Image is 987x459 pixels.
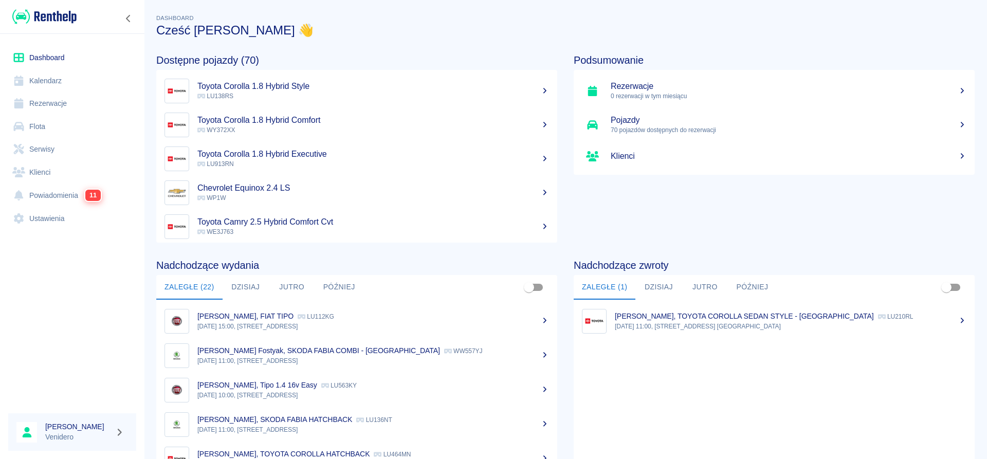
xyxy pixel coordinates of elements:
[298,313,334,320] p: LU112KG
[167,346,187,365] img: Image
[611,115,966,125] h5: Pojazdy
[156,304,557,338] a: Image[PERSON_NAME], FIAT TIPO LU112KG[DATE] 15:00, [STREET_ADDRESS]
[574,108,975,142] a: Pojazdy70 pojazdów dostępnych do rezerwacji
[167,115,187,135] img: Image
[167,311,187,331] img: Image
[937,278,956,297] span: Pokaż przypisane tylko do mnie
[156,407,557,442] a: Image[PERSON_NAME], SKODA FABIA HATCHBACK LU136NT[DATE] 11:00, [STREET_ADDRESS]
[574,259,975,271] h4: Nadchodzące zwroty
[519,278,539,297] span: Pokaż przypisane tylko do mnie
[574,74,975,108] a: Rezerwacje0 rezerwacji w tym miesiącu
[156,210,557,244] a: ImageToyota Camry 2.5 Hybrid Comfort Cvt WE3J763
[611,91,966,101] p: 0 rezerwacji w tym miesiącu
[156,15,194,21] span: Dashboard
[197,194,226,201] span: WP1W
[167,81,187,101] img: Image
[615,322,966,331] p: [DATE] 11:00, [STREET_ADDRESS] [GEOGRAPHIC_DATA]
[615,312,874,320] p: [PERSON_NAME], TOYOTA COROLLA SEDAN STYLE - [GEOGRAPHIC_DATA]
[197,160,234,168] span: LU913RN
[574,54,975,66] h4: Podsumowanie
[197,81,549,91] h5: Toyota Corolla 1.8 Hybrid Style
[167,380,187,400] img: Image
[8,8,77,25] a: Renthelp logo
[197,346,440,355] p: [PERSON_NAME] Fostyak, SKODA FABIA COMBI - [GEOGRAPHIC_DATA]
[223,275,269,300] button: Dzisiaj
[878,313,913,320] p: LU210RL
[167,183,187,203] img: Image
[197,183,549,193] h5: Chevrolet Equinox 2.4 LS
[197,322,549,331] p: [DATE] 15:00, [STREET_ADDRESS]
[197,391,549,400] p: [DATE] 10:00, [STREET_ADDRESS]
[374,451,411,458] p: LU464MN
[12,8,77,25] img: Renthelp logo
[197,356,549,365] p: [DATE] 11:00, [STREET_ADDRESS]
[197,415,352,424] p: [PERSON_NAME], SKODA FABIA HATCHBACK
[197,217,549,227] h5: Toyota Camry 2.5 Hybrid Comfort Cvt
[356,416,392,424] p: LU136NT
[156,54,557,66] h4: Dostępne pojazdy (70)
[156,338,557,373] a: Image[PERSON_NAME] Fostyak, SKODA FABIA COMBI - [GEOGRAPHIC_DATA] WW557YJ[DATE] 11:00, [STREET_AD...
[167,217,187,236] img: Image
[682,275,728,300] button: Jutro
[156,373,557,407] a: Image[PERSON_NAME], Tipo 1.4 16v Easy LU563KY[DATE] 10:00, [STREET_ADDRESS]
[728,275,776,300] button: Później
[121,12,136,25] button: Zwiń nawigację
[315,275,363,300] button: Później
[574,142,975,171] a: Klienci
[197,126,235,134] span: WY372XX
[444,347,483,355] p: WW557YJ
[8,207,136,230] a: Ustawienia
[611,125,966,135] p: 70 pojazdów dostępnych do rezerwacji
[156,275,223,300] button: Zaległe (22)
[156,74,557,108] a: ImageToyota Corolla 1.8 Hybrid Style LU138RS
[574,275,635,300] button: Zaległe (1)
[197,115,549,125] h5: Toyota Corolla 1.8 Hybrid Comfort
[167,149,187,169] img: Image
[8,92,136,115] a: Rezerwacje
[156,23,975,38] h3: Cześć [PERSON_NAME] 👋
[584,311,604,331] img: Image
[8,46,136,69] a: Dashboard
[197,228,233,235] span: WE3J763
[156,176,557,210] a: ImageChevrolet Equinox 2.4 LS WP1W
[197,381,317,389] p: [PERSON_NAME], Tipo 1.4 16v Easy
[611,151,966,161] h5: Klienci
[197,450,370,458] p: [PERSON_NAME], TOYOTA COROLLA HATCHBACK
[45,432,111,443] p: Venidero
[321,382,357,389] p: LU563KY
[8,69,136,93] a: Kalendarz
[156,259,557,271] h4: Nadchodzące wydania
[197,149,549,159] h5: Toyota Corolla 1.8 Hybrid Executive
[269,275,315,300] button: Jutro
[197,312,294,320] p: [PERSON_NAME], FIAT TIPO
[156,142,557,176] a: ImageToyota Corolla 1.8 Hybrid Executive LU913RN
[45,421,111,432] h6: [PERSON_NAME]
[167,415,187,434] img: Image
[197,93,233,100] span: LU138RS
[611,81,966,91] h5: Rezerwacje
[85,190,101,201] span: 11
[8,138,136,161] a: Serwisy
[8,183,136,207] a: Powiadomienia11
[635,275,682,300] button: Dzisiaj
[156,108,557,142] a: ImageToyota Corolla 1.8 Hybrid Comfort WY372XX
[197,425,549,434] p: [DATE] 11:00, [STREET_ADDRESS]
[8,115,136,138] a: Flota
[8,161,136,184] a: Klienci
[574,304,975,338] a: Image[PERSON_NAME], TOYOTA COROLLA SEDAN STYLE - [GEOGRAPHIC_DATA] LU210RL[DATE] 11:00, [STREET_A...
